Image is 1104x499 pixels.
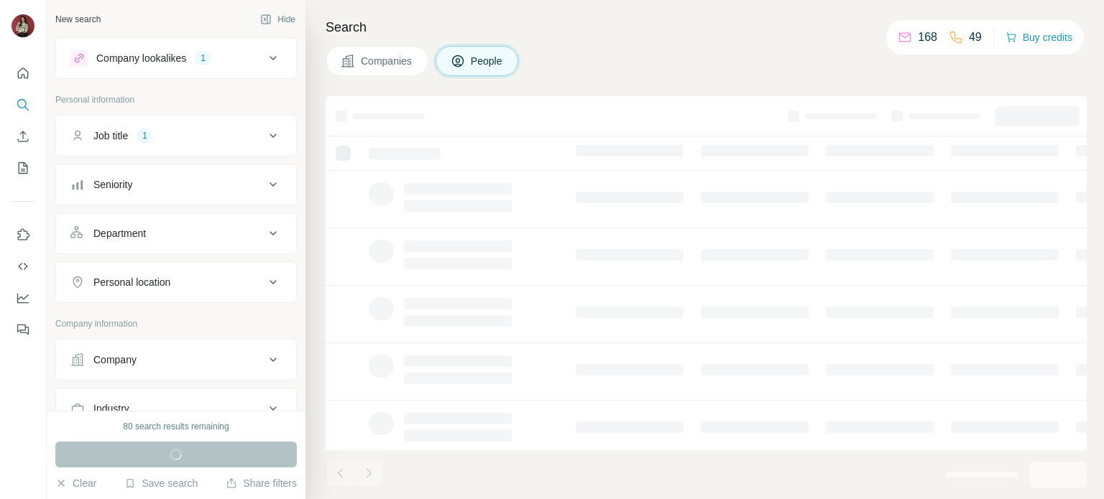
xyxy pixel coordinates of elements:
button: Use Surfe API [11,253,34,279]
div: Industry [93,401,129,416]
div: Personal location [93,275,170,289]
button: Job title1 [56,118,296,153]
span: People [471,54,504,68]
p: 49 [969,29,982,46]
button: Search [11,92,34,118]
button: Dashboard [11,285,34,311]
button: Seniority [56,167,296,202]
div: Department [93,226,146,241]
div: Company lookalikes [96,51,186,65]
button: Hide [250,9,305,30]
p: Personal information [55,93,297,106]
button: Use Surfe on LinkedIn [11,222,34,248]
div: Job title [93,129,128,143]
button: Company [56,342,296,377]
div: New search [55,13,101,26]
span: Companies [361,54,413,68]
div: 1 [137,129,153,142]
button: Feedback [11,317,34,342]
button: Share filters [226,476,297,490]
h4: Search [326,17,1087,37]
p: 168 [918,29,937,46]
button: My lists [11,155,34,181]
button: Industry [56,391,296,426]
div: Company [93,353,137,367]
button: Company lookalikes1 [56,41,296,75]
div: 1 [195,52,211,65]
button: Save search [124,476,198,490]
img: Avatar [11,14,34,37]
button: Personal location [56,265,296,299]
button: Buy credits [1006,27,1072,47]
div: 80 search results remaining [123,420,229,433]
div: Seniority [93,177,132,192]
button: Clear [55,476,96,490]
button: Enrich CSV [11,123,34,149]
button: Department [56,216,296,251]
button: Quick start [11,60,34,86]
p: Company information [55,317,297,330]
